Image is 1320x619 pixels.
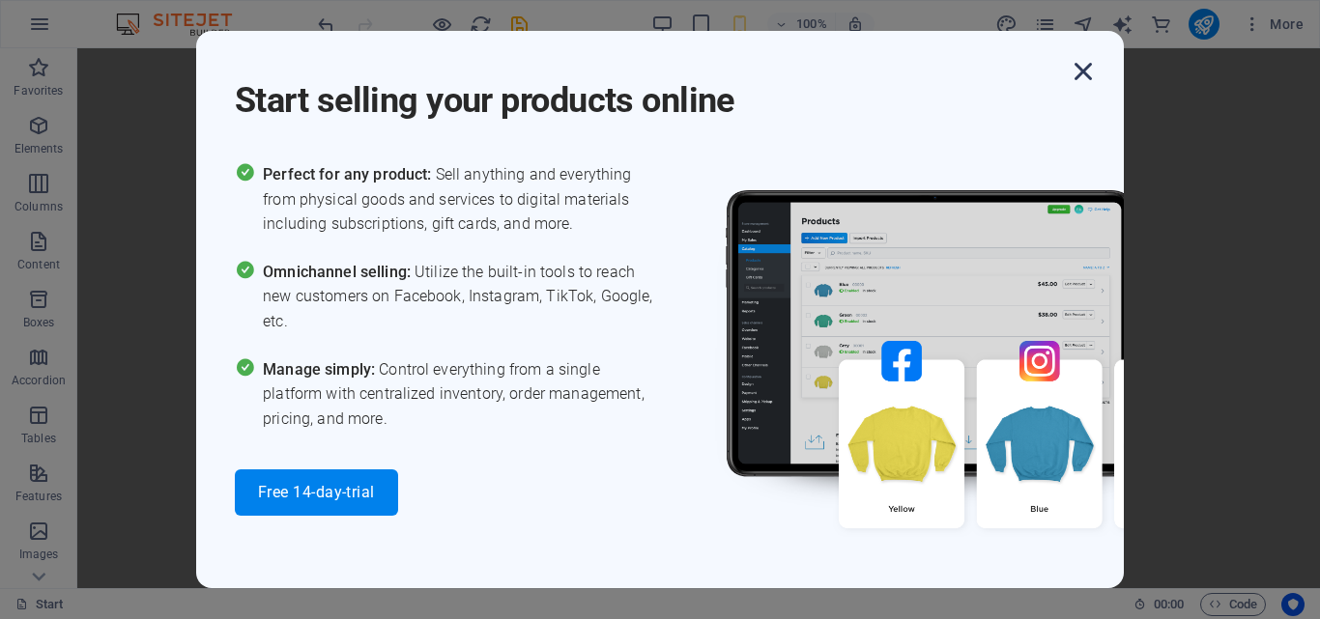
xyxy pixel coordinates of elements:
img: promo_image.png [694,162,1274,584]
span: Omnichannel selling: [263,263,415,281]
span: Control everything from a single platform with centralized inventory, order management, pricing, ... [263,357,660,432]
span: Sell anything and everything from physical goods and services to digital materials including subs... [263,162,660,237]
h1: Start selling your products online [235,54,1066,124]
span: Manage simply: [263,360,379,379]
span: Perfect for any product: [263,165,435,183]
a: Skip to main content [8,8,136,24]
span: Free 14-day-trial [258,485,375,500]
span: Utilize the built-in tools to reach new customers on Facebook, Instagram, TikTok, Google, etc. [263,260,660,334]
button: Free 14-day-trial [235,469,398,516]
